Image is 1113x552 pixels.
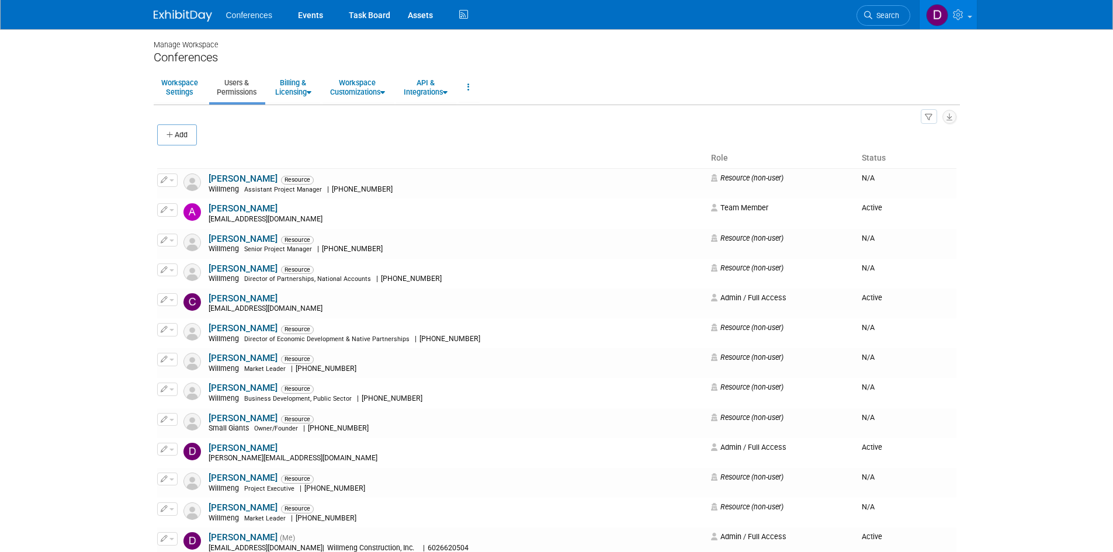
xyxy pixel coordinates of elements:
span: [PHONE_NUMBER] [301,484,369,492]
span: | [291,364,293,373]
span: Resource (non-user) [711,323,783,332]
span: N/A [862,323,875,332]
img: Resource [183,383,201,400]
span: Resource [281,385,314,393]
img: Diane Arabia [183,532,201,550]
span: Resource [281,176,314,184]
img: Resource [183,323,201,341]
span: Market Leader [244,365,286,373]
a: [PERSON_NAME] [209,173,278,184]
img: Diane Arabia [926,4,948,26]
a: [PERSON_NAME] [209,203,278,214]
img: Resource [183,173,201,191]
span: Willmeng [209,275,242,283]
img: Resource [183,413,201,431]
span: | [423,544,425,552]
span: Active [862,203,882,212]
span: | [415,335,417,343]
a: [PERSON_NAME] [209,502,278,513]
span: | [303,424,305,432]
span: [PHONE_NUMBER] [319,245,386,253]
span: 6026620504 [425,544,472,552]
a: Users &Permissions [209,73,264,102]
span: Assistant Project Manager [244,186,322,193]
span: Admin / Full Access [711,293,786,302]
span: Resource (non-user) [711,413,783,422]
div: Manage Workspace [154,29,960,50]
span: | [291,514,293,522]
img: April Chadwick [183,203,201,221]
span: Willmeng Construction, Inc. [324,544,418,552]
span: Resource (non-user) [711,263,783,272]
span: (Me) [280,534,295,542]
span: Owner/Founder [254,425,298,432]
div: [PERSON_NAME][EMAIL_ADDRESS][DOMAIN_NAME] [209,454,703,463]
span: Small Giants [209,424,252,432]
a: API &Integrations [396,73,455,102]
div: Conferences [154,50,960,65]
span: Resource (non-user) [711,502,783,511]
img: Resource [183,473,201,490]
span: Search [872,11,899,20]
span: Active [862,443,882,452]
span: [PHONE_NUMBER] [305,424,372,432]
span: Resource [281,415,314,423]
a: WorkspaceSettings [154,73,206,102]
span: [PHONE_NUMBER] [359,394,426,402]
span: | [300,484,301,492]
a: [PERSON_NAME] [209,532,278,543]
a: [PERSON_NAME] [209,443,278,453]
span: [PHONE_NUMBER] [293,514,360,522]
span: Resource (non-user) [711,473,783,481]
span: [PHONE_NUMBER] [293,364,360,373]
span: Market Leader [244,515,286,522]
span: Team Member [711,203,768,212]
span: Willmeng [209,394,242,402]
span: Willmeng [209,514,242,522]
span: N/A [862,263,875,272]
span: N/A [862,234,875,242]
a: [PERSON_NAME] [209,323,278,334]
img: Danielle Feroleto [183,443,201,460]
span: Resource [281,325,314,334]
span: Director of Partnerships, National Accounts [244,275,371,283]
span: Resource [281,355,314,363]
a: [PERSON_NAME] [209,234,278,244]
span: Resource [281,505,314,513]
th: Status [857,148,956,168]
span: N/A [862,502,875,511]
span: N/A [862,173,875,182]
span: Admin / Full Access [711,532,786,541]
span: Resource [281,475,314,483]
span: | [327,185,329,193]
span: | [317,245,319,253]
span: Willmeng [209,364,242,373]
img: Resource [183,353,201,370]
span: Willmeng [209,245,242,253]
a: WorkspaceCustomizations [323,73,393,102]
span: N/A [862,383,875,391]
span: Conferences [226,11,272,20]
span: | [376,275,378,283]
a: [PERSON_NAME] [209,293,278,304]
th: Role [706,148,857,168]
a: [PERSON_NAME] [209,383,278,393]
span: Business Development, Public Sector [244,395,352,402]
span: Director of Economic Development & Native Partnerships [244,335,410,343]
span: Resource (non-user) [711,234,783,242]
span: Project Executive [244,485,294,492]
span: | [323,544,324,552]
span: Active [862,293,882,302]
img: Resource [183,502,201,520]
span: Resource (non-user) [711,353,783,362]
span: [PHONE_NUMBER] [329,185,396,193]
span: Resource (non-user) [711,383,783,391]
span: Senior Project Manager [244,245,312,253]
div: [EMAIL_ADDRESS][DOMAIN_NAME] [209,215,703,224]
span: N/A [862,473,875,481]
span: N/A [862,413,875,422]
span: Resource [281,266,314,274]
a: [PERSON_NAME] [209,353,278,363]
div: [EMAIL_ADDRESS][DOMAIN_NAME] [209,304,703,314]
img: ExhibitDay [154,10,212,22]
